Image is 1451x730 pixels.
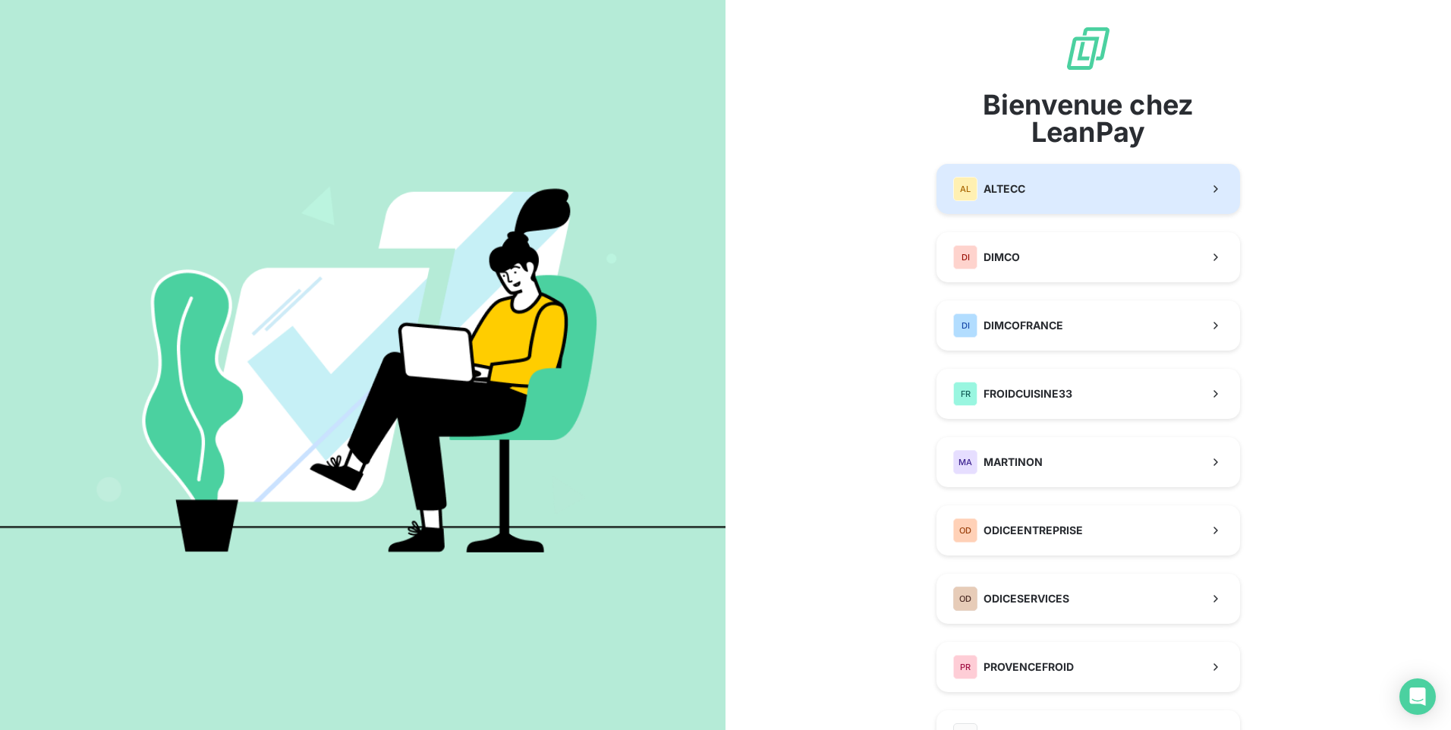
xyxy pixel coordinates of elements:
button: FRFROIDCUISINE33 [936,369,1240,419]
button: ALALTECC [936,164,1240,214]
div: PR [953,655,977,679]
button: DIDIMCO [936,232,1240,282]
span: Bienvenue chez LeanPay [936,91,1240,146]
span: ALTECC [984,181,1025,197]
div: AL [953,177,977,201]
button: DIDIMCOFRANCE [936,300,1240,351]
button: MAMARTINON [936,437,1240,487]
span: PROVENCEFROID [984,659,1074,675]
button: PRPROVENCEFROID [936,642,1240,692]
span: DIMCOFRANCE [984,318,1063,333]
div: MA [953,450,977,474]
span: ODICESERVICES [984,591,1069,606]
div: Open Intercom Messenger [1399,678,1436,715]
span: ODICEENTREPRISE [984,523,1083,538]
img: logo sigle [1064,24,1113,73]
button: ODODICESERVICES [936,574,1240,624]
span: MARTINON [984,455,1043,470]
div: DI [953,245,977,269]
div: OD [953,518,977,543]
div: DI [953,313,977,338]
button: ODODICEENTREPRISE [936,505,1240,555]
div: FR [953,382,977,406]
span: DIMCO [984,250,1020,265]
div: OD [953,587,977,611]
span: FROIDCUISINE33 [984,386,1072,401]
